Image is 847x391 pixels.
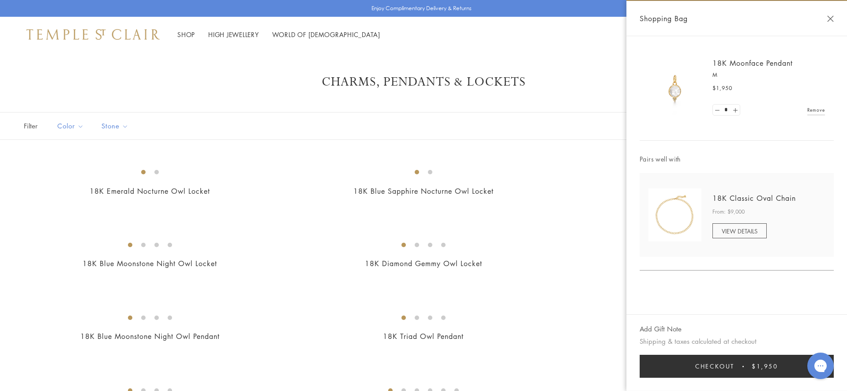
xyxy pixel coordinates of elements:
span: $1,950 [712,84,732,93]
a: 18K Blue Sapphire Nocturne Owl Locket [353,186,494,196]
a: 18K Classic Oval Chain [712,193,796,203]
span: Checkout [695,361,735,371]
a: VIEW DETAILS [712,223,767,238]
iframe: Gorgias live chat messenger [803,350,838,382]
a: World of [DEMOGRAPHIC_DATA]World of [DEMOGRAPHIC_DATA] [272,30,380,39]
button: Checkout $1,950 [640,355,834,378]
a: 18K Triad Owl Pendant [383,331,464,341]
a: Remove [807,105,825,115]
button: Color [51,116,90,136]
span: Shopping Bag [640,13,688,24]
span: Stone [97,120,135,132]
a: 18K Moonface Pendant [712,58,793,68]
img: N88865-OV18 [648,188,701,241]
button: Stone [95,116,135,136]
p: Shipping & taxes calculated at checkout [640,336,834,347]
button: Add Gift Note [640,323,682,335]
p: Enjoy Complimentary Delivery & Returns [371,4,472,13]
a: 18K Diamond Gemmy Owl Locket [365,259,482,268]
nav: Main navigation [177,29,380,40]
span: VIEW DETAILS [722,227,757,235]
a: 18K Blue Moonstone Night Owl Locket [82,259,217,268]
h1: Charms, Pendants & Lockets [35,74,812,90]
p: M [712,71,825,79]
span: Pairs well with [640,154,834,164]
a: High JewelleryHigh Jewellery [208,30,259,39]
span: Color [53,120,90,132]
span: $1,950 [752,361,778,371]
a: 18K Emerald Nocturne Owl Locket [90,186,210,196]
button: Close Shopping Bag [827,15,834,22]
img: P71852-CRMNFC15 [648,62,701,115]
a: Set quantity to 2 [731,105,739,116]
a: Set quantity to 0 [713,105,722,116]
img: Temple St. Clair [26,29,160,40]
a: 18K Blue Moonstone Night Owl Pendant [80,331,220,341]
a: ShopShop [177,30,195,39]
span: From: $9,000 [712,207,745,216]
